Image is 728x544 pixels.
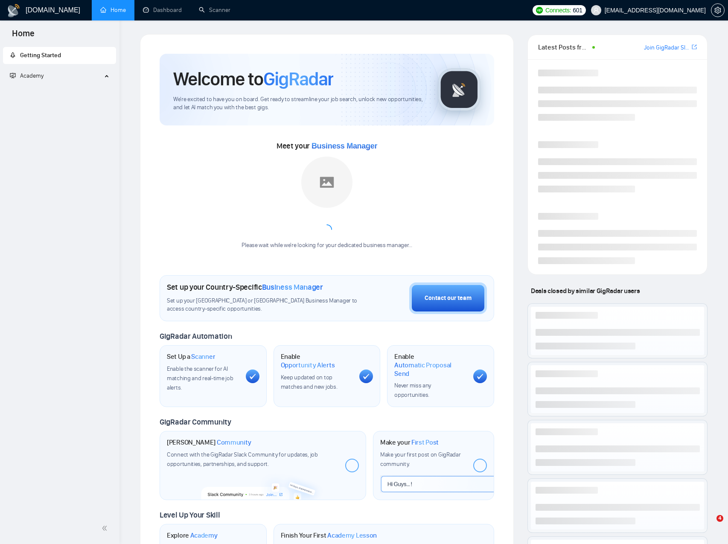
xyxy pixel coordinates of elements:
[716,515,723,522] span: 4
[167,531,218,540] h1: Explore
[394,361,466,378] span: Automatic Proposal Send
[711,7,725,14] a: setting
[167,438,251,447] h1: [PERSON_NAME]
[167,365,233,391] span: Enable the scanner for AI matching and real-time job alerts.
[143,6,182,14] a: dashboardDashboard
[167,352,215,361] h1: Set Up a
[20,72,44,79] span: Academy
[173,67,333,90] h1: Welcome to
[102,524,110,532] span: double-left
[409,282,487,314] button: Contact our team
[167,451,318,468] span: Connect with the GigRadar Slack Community for updates, job opportunities, partnerships, and support.
[425,294,472,303] div: Contact our team
[10,73,16,79] span: fund-projection-screen
[160,510,220,520] span: Level Up Your Skill
[281,374,338,390] span: Keep updated on top matches and new jobs.
[711,7,724,14] span: setting
[10,52,16,58] span: rocket
[160,332,232,341] span: GigRadar Automation
[199,6,230,14] a: searchScanner
[201,470,324,500] img: slackcommunity-bg.png
[190,531,218,540] span: Academy
[167,282,323,292] h1: Set up your Country-Specific
[527,283,643,298] span: Deals closed by similar GigRadar users
[160,417,231,427] span: GigRadar Community
[699,515,719,535] iframe: Intercom live chat
[20,52,61,59] span: Getting Started
[5,27,41,45] span: Home
[692,43,697,51] a: export
[380,438,439,447] h1: Make your
[411,438,439,447] span: First Post
[262,282,323,292] span: Business Manager
[312,142,377,150] span: Business Manager
[301,157,352,208] img: placeholder.png
[100,6,126,14] a: homeHome
[3,47,116,64] li: Getting Started
[438,68,480,111] img: gigradar-logo.png
[277,141,377,151] span: Meet your
[281,531,377,540] h1: Finish Your First
[692,44,697,50] span: export
[711,3,725,17] button: setting
[573,6,582,15] span: 601
[263,67,333,90] span: GigRadar
[167,297,359,313] span: Set up your [GEOGRAPHIC_DATA] or [GEOGRAPHIC_DATA] Business Manager to access country-specific op...
[173,96,424,112] span: We're excited to have you on board. Get ready to streamline your job search, unlock new opportuni...
[545,6,571,15] span: Connects:
[394,352,466,378] h1: Enable
[191,352,215,361] span: Scanner
[281,361,335,369] span: Opportunity Alerts
[394,382,431,399] span: Never miss any opportunities.
[7,4,20,17] img: logo
[380,451,460,468] span: Make your first post on GigRadar community.
[322,224,332,235] span: loading
[536,7,543,14] img: upwork-logo.png
[236,241,417,250] div: Please wait while we're looking for your dedicated business manager...
[327,531,377,540] span: Academy Lesson
[281,352,353,369] h1: Enable
[217,438,251,447] span: Community
[538,42,590,52] span: Latest Posts from the GigRadar Community
[593,7,599,13] span: user
[10,72,44,79] span: Academy
[644,43,690,52] a: Join GigRadar Slack Community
